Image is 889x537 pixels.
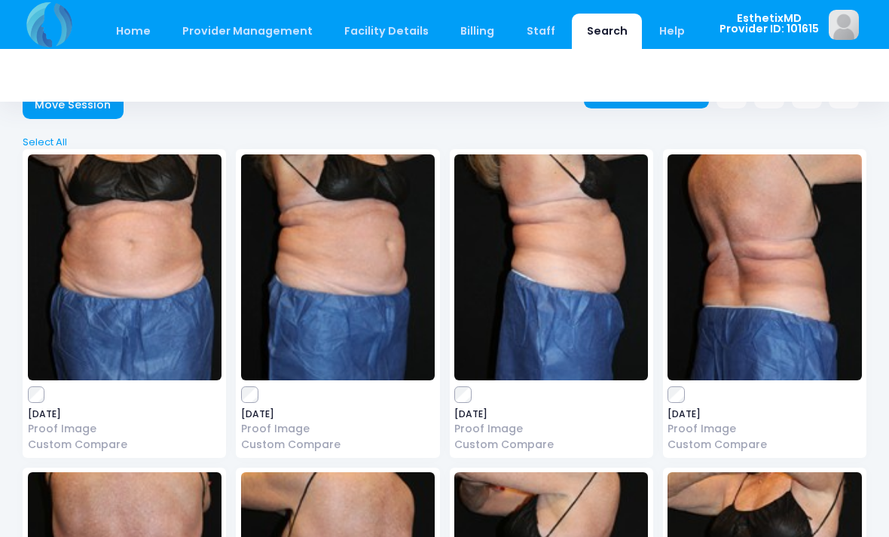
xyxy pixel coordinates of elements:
img: image [829,10,859,40]
a: Custom Compare [668,437,861,453]
a: Custom Compare [241,437,435,453]
a: Help [645,14,700,49]
img: image [241,154,435,380]
span: [DATE] [454,410,648,419]
a: Home [101,14,165,49]
span: [DATE] [668,410,861,419]
a: Staff [512,14,570,49]
a: Proof Image [668,421,861,437]
img: image [668,154,861,380]
a: Proof Image [241,421,435,437]
span: [DATE] [28,410,221,419]
a: Billing [446,14,509,49]
img: image [454,154,648,380]
a: Move Session [23,89,124,119]
a: Custom Compare [28,437,221,453]
span: EsthetixMD Provider ID: 101615 [719,13,819,35]
span: [DATE] [241,410,435,419]
a: Provider Management [167,14,327,49]
a: Facility Details [330,14,444,49]
a: Search [572,14,642,49]
a: Custom Compare [454,437,648,453]
img: image [28,154,221,380]
a: Select All [18,135,872,150]
a: Proof Image [454,421,648,437]
a: Proof Image [28,421,221,437]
